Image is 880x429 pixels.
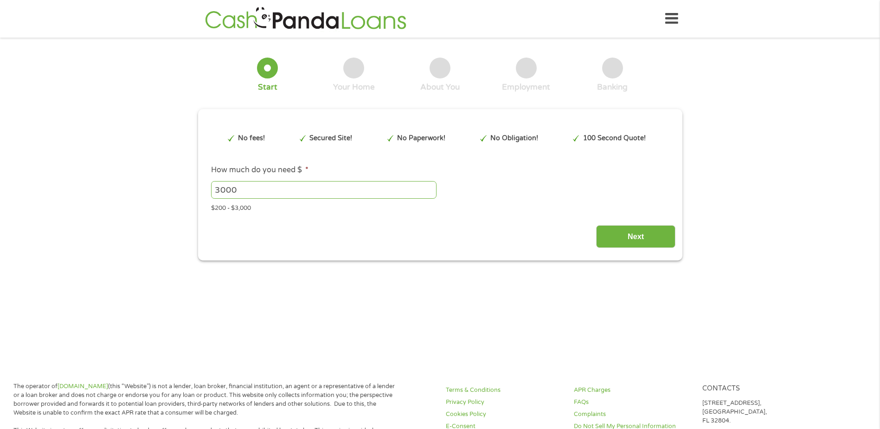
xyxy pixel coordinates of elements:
[211,165,308,175] label: How much do you need $
[597,82,628,92] div: Banking
[333,82,375,92] div: Your Home
[446,398,563,407] a: Privacy Policy
[238,133,265,143] p: No fees!
[702,384,819,393] h4: Contacts
[583,133,646,143] p: 100 Second Quote!
[58,383,108,390] a: [DOMAIN_NAME]
[596,225,675,248] input: Next
[13,382,398,417] p: The operator of (this “Website”) is not a lender, loan broker, financial institution, an agent or...
[211,201,668,213] div: $200 - $3,000
[420,82,460,92] div: About You
[502,82,550,92] div: Employment
[574,410,691,419] a: Complaints
[490,133,538,143] p: No Obligation!
[574,398,691,407] a: FAQs
[702,399,819,425] p: [STREET_ADDRESS], [GEOGRAPHIC_DATA], FL 32804.
[397,133,445,143] p: No Paperwork!
[574,386,691,395] a: APR Charges
[309,133,352,143] p: Secured Site!
[258,82,277,92] div: Start
[446,386,563,395] a: Terms & Conditions
[202,6,409,32] img: GetLoanNow Logo
[446,410,563,419] a: Cookies Policy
